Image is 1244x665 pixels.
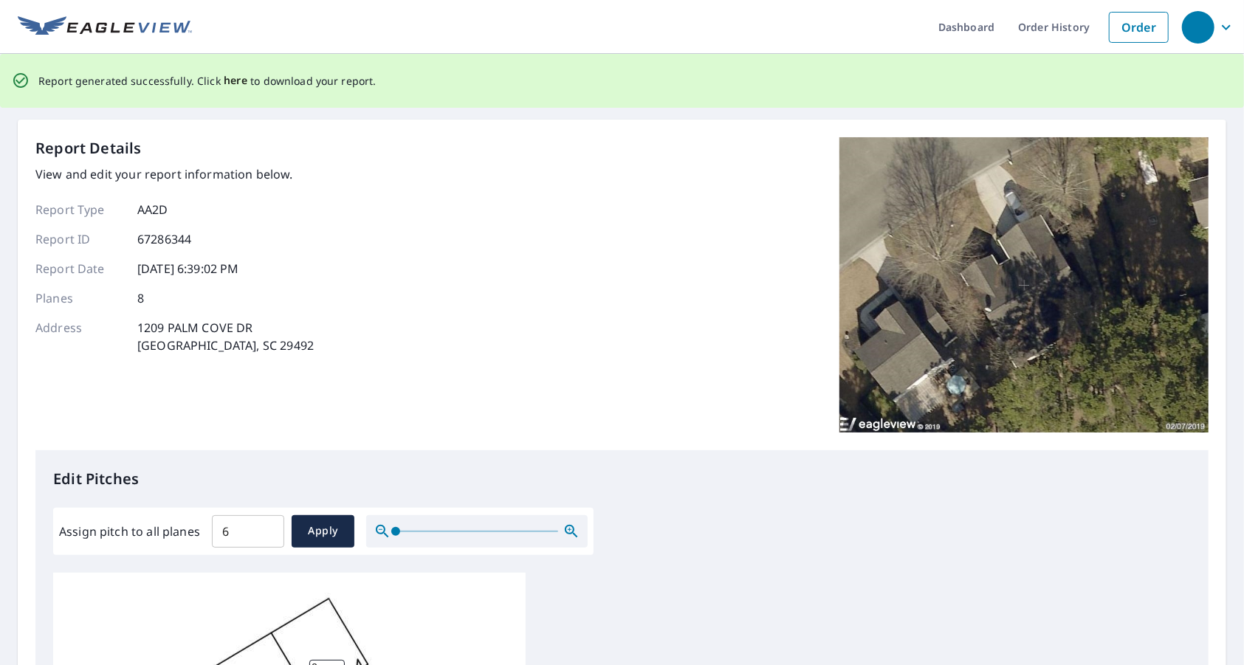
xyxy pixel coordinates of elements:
a: Order [1109,12,1169,43]
p: Planes [35,289,124,307]
img: Top image [839,137,1209,433]
input: 00.0 [212,511,284,552]
p: 8 [137,289,144,307]
p: AA2D [137,201,168,218]
p: 1209 PALM COVE DR [GEOGRAPHIC_DATA], SC 29492 [137,319,314,354]
button: Apply [292,515,354,548]
img: EV Logo [18,16,192,38]
p: [DATE] 6:39:02 PM [137,260,239,278]
button: here [224,72,248,90]
p: Report ID [35,230,124,248]
p: 67286344 [137,230,191,248]
p: Report Type [35,201,124,218]
p: Edit Pitches [53,468,1191,490]
span: Apply [303,522,343,540]
label: Assign pitch to all planes [59,523,200,540]
p: Report Details [35,137,142,159]
p: Address [35,319,124,354]
p: Report Date [35,260,124,278]
p: Report generated successfully. Click to download your report. [38,72,377,90]
p: View and edit your report information below. [35,165,314,183]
